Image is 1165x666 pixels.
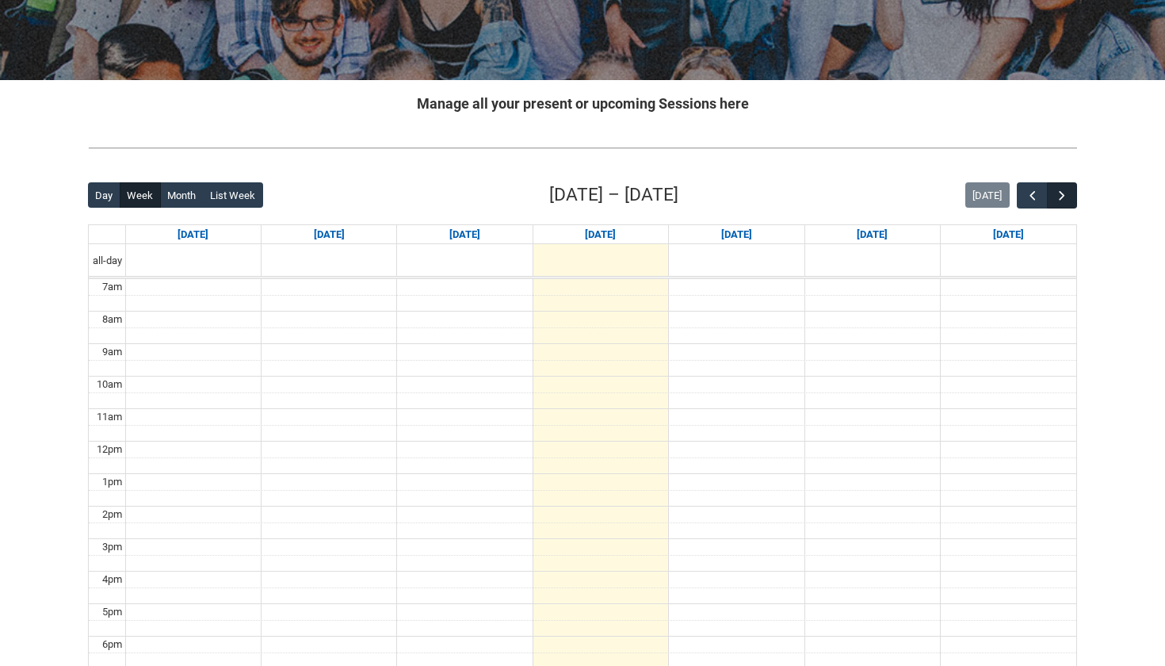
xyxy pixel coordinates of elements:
span: all-day [90,253,125,269]
a: Go to September 7, 2025 [174,225,212,244]
a: Go to September 13, 2025 [990,225,1027,244]
div: 3pm [99,539,125,555]
div: 4pm [99,572,125,588]
button: Day [88,182,120,208]
h2: [DATE] – [DATE] [549,182,678,209]
button: [DATE] [965,182,1010,208]
div: 10am [94,377,125,392]
div: 9am [99,344,125,360]
div: 5pm [99,604,125,620]
button: Month [160,182,204,208]
div: 8am [99,312,125,327]
div: 11am [94,409,125,425]
a: Go to September 12, 2025 [854,225,891,244]
a: Go to September 10, 2025 [582,225,619,244]
button: List Week [203,182,263,208]
div: 1pm [99,474,125,490]
h2: Manage all your present or upcoming Sessions here [88,93,1077,114]
div: 2pm [99,507,125,522]
button: Previous Week [1017,182,1047,209]
a: Go to September 11, 2025 [718,225,755,244]
img: REDU_GREY_LINE [88,140,1077,156]
div: 7am [99,279,125,295]
a: Go to September 8, 2025 [311,225,348,244]
a: Go to September 9, 2025 [446,225,483,244]
button: Week [120,182,161,208]
div: 6pm [99,637,125,653]
div: 12pm [94,442,125,457]
button: Next Week [1047,182,1077,209]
